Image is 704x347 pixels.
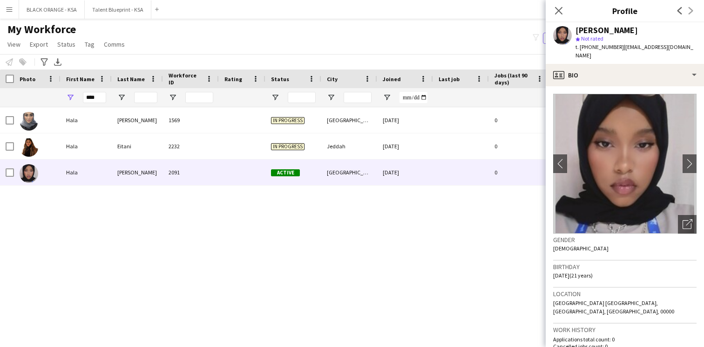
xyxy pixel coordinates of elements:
h3: Gender [553,236,697,244]
div: 2091 [163,160,219,185]
span: Status [57,40,75,49]
span: Jobs (last 90 days) [494,72,533,86]
p: Applications total count: 0 [553,336,697,343]
a: Comms [100,38,129,50]
div: Eitani [112,133,163,159]
h3: Birthday [553,263,697,271]
span: [GEOGRAPHIC_DATA] [GEOGRAPHIC_DATA], [GEOGRAPHIC_DATA], [GEOGRAPHIC_DATA], 00000 [553,299,674,315]
span: My Workforce [7,22,76,36]
span: Status [271,76,289,83]
div: 0 [489,160,549,185]
span: | [EMAIL_ADDRESS][DOMAIN_NAME] [575,43,693,59]
div: 0 [489,107,549,133]
input: Status Filter Input [288,92,316,103]
input: Workforce ID Filter Input [185,92,213,103]
div: Bio [546,64,704,86]
span: Photo [20,76,35,83]
div: Jeddah [321,133,377,159]
div: [DATE] [377,133,433,159]
a: View [4,38,24,50]
span: View [7,40,20,49]
span: Not rated [581,35,603,42]
span: Active [271,169,300,176]
button: Open Filter Menu [271,93,279,102]
span: First Name [66,76,95,83]
span: Workforce ID [169,72,202,86]
h3: Profile [546,5,704,17]
span: City [327,76,338,83]
div: [PERSON_NAME] [112,107,163,133]
img: Hala Eitani [20,138,38,157]
span: Last job [439,76,460,83]
span: Last Name [117,76,145,83]
a: Status [54,38,79,50]
span: In progress [271,143,305,150]
span: In progress [271,117,305,124]
button: Open Filter Menu [169,93,177,102]
div: Open photos pop-in [678,215,697,234]
button: BLACK ORANGE - KSA [19,0,85,19]
span: Joined [383,76,401,83]
div: [GEOGRAPHIC_DATA] [321,160,377,185]
div: Hala [61,160,112,185]
button: Open Filter Menu [117,93,126,102]
div: [PERSON_NAME] [112,160,163,185]
img: Crew avatar or photo [553,94,697,234]
div: 2232 [163,133,219,159]
h3: Location [553,290,697,298]
input: Last Name Filter Input [134,92,157,103]
app-action-btn: Export XLSX [52,56,63,68]
div: 0 [489,133,549,159]
span: Rating [224,76,242,83]
span: [DEMOGRAPHIC_DATA] [553,245,609,252]
div: [DATE] [377,160,433,185]
div: Hala [61,107,112,133]
img: Hala Al nomani [20,112,38,131]
div: [PERSON_NAME] [575,26,638,35]
div: [GEOGRAPHIC_DATA] [321,107,377,133]
app-action-btn: Advanced filters [39,56,50,68]
input: First Name Filter Input [83,92,106,103]
span: Comms [104,40,125,49]
span: t. [PHONE_NUMBER] [575,43,624,50]
a: Tag [81,38,98,50]
button: Open Filter Menu [327,93,335,102]
div: 1569 [163,107,219,133]
button: Open Filter Menu [66,93,74,102]
button: Talent Blueprint - KSA [85,0,151,19]
div: Hala [61,133,112,159]
div: [DATE] [377,107,433,133]
span: Export [30,40,48,49]
span: [DATE] (21 years) [553,272,593,279]
button: Open Filter Menu [383,93,391,102]
a: Export [26,38,52,50]
input: City Filter Input [344,92,372,103]
img: Hala Issam [20,164,38,183]
h3: Work history [553,326,697,334]
button: Everyone2,367 [543,33,589,44]
span: Tag [85,40,95,49]
input: Joined Filter Input [399,92,427,103]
